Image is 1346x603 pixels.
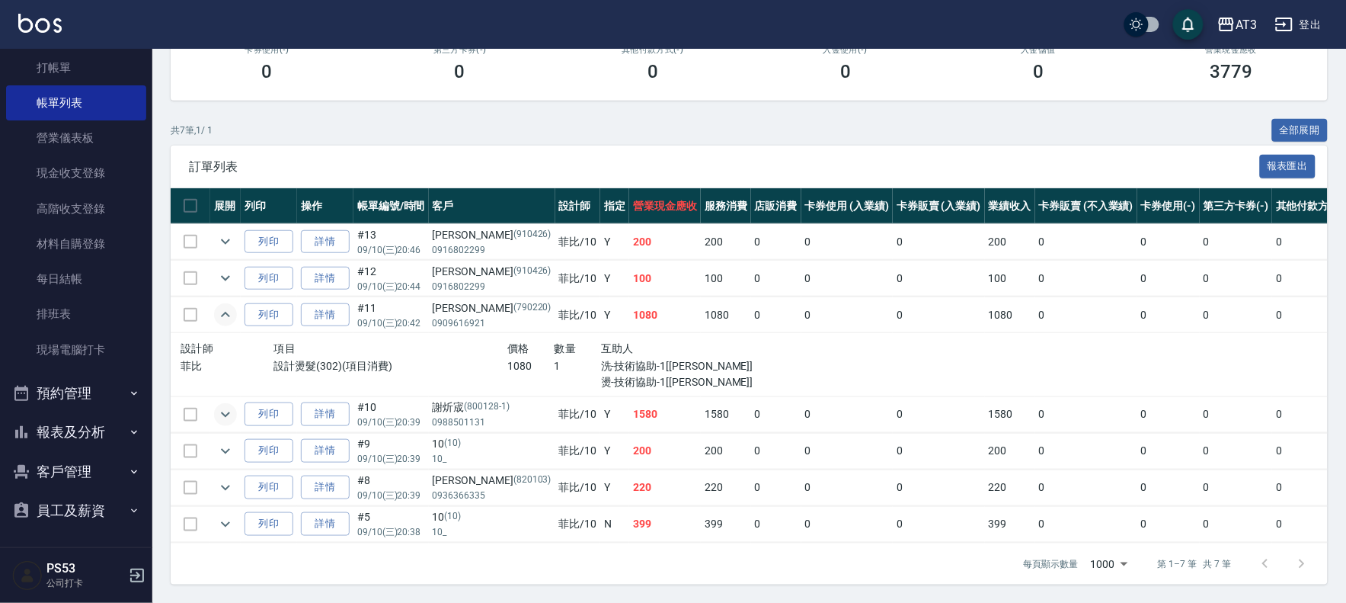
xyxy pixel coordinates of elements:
[433,525,552,539] p: 10_
[840,61,851,82] h3: 0
[433,509,552,525] div: 10
[893,470,985,505] td: 0
[751,396,801,432] td: 0
[1200,470,1273,505] td: 0
[893,261,985,297] td: 0
[893,297,985,333] td: 0
[1137,297,1200,333] td: 0
[985,396,1035,432] td: 1580
[1153,45,1309,55] h2: 營業現金應收
[1211,9,1263,40] button: AT3
[985,470,1035,505] td: 220
[555,470,601,505] td: 菲比 /10
[985,188,1035,224] th: 業績收入
[985,224,1035,260] td: 200
[465,399,510,415] p: (800128-1)
[1137,506,1200,542] td: 0
[1200,396,1273,432] td: 0
[629,188,701,224] th: 營業現金應收
[1260,159,1316,173] a: 報表匯出
[701,506,751,542] td: 399
[214,440,237,463] button: expand row
[701,433,751,469] td: 200
[357,243,425,257] p: 09/10 (三) 20:46
[1035,433,1137,469] td: 0
[555,224,601,260] td: 菲比 /10
[985,261,1035,297] td: 100
[6,412,146,452] button: 報表及分析
[751,506,801,542] td: 0
[357,316,425,330] p: 09/10 (三) 20:42
[433,489,552,502] p: 0936366335
[507,342,529,354] span: 價格
[1200,224,1273,260] td: 0
[513,473,552,489] p: (820103)
[262,61,273,82] h3: 0
[245,230,293,254] button: 列印
[181,358,274,374] p: 菲比
[214,230,237,253] button: expand row
[893,506,985,542] td: 0
[1137,188,1200,224] th: 卡券使用(-)
[601,374,741,390] p: 燙-技術協助-1[[PERSON_NAME]]
[555,433,601,469] td: 菲比 /10
[353,396,429,432] td: #10
[301,230,350,254] a: 詳情
[18,14,62,33] img: Logo
[555,188,601,224] th: 設計師
[1035,506,1137,542] td: 0
[801,297,894,333] td: 0
[6,332,146,367] a: 現場電腦打卡
[1210,61,1252,82] h3: 3779
[600,433,629,469] td: Y
[985,297,1035,333] td: 1080
[357,415,425,429] p: 09/10 (三) 20:39
[353,261,429,297] td: #12
[555,261,601,297] td: 菲比 /10
[433,415,552,429] p: 0988501131
[6,261,146,297] a: 每日結帳
[1033,61,1044,82] h3: 0
[893,188,985,224] th: 卡券販賣 (入業績)
[1158,557,1232,571] p: 第 1–7 筆 共 7 筆
[297,188,353,224] th: 操作
[801,433,894,469] td: 0
[245,512,293,536] button: 列印
[961,45,1117,55] h2: 入金儲值
[1035,396,1137,432] td: 0
[6,491,146,531] button: 員工及薪資
[701,396,751,432] td: 1580
[893,433,985,469] td: 0
[382,45,538,55] h2: 第三方卡券(-)
[1137,470,1200,505] td: 0
[245,303,293,327] button: 列印
[433,243,552,257] p: 0916802299
[601,342,634,354] span: 互助人
[245,267,293,290] button: 列印
[647,61,658,82] h3: 0
[433,399,552,415] div: 謝炘宬
[985,433,1035,469] td: 200
[433,316,552,330] p: 0909616921
[1200,261,1273,297] td: 0
[701,261,751,297] td: 100
[357,452,425,466] p: 09/10 (三) 20:39
[245,403,293,426] button: 列印
[513,264,552,280] p: (910426)
[1200,506,1273,542] td: 0
[600,224,629,260] td: Y
[767,45,923,55] h2: 入金使用(-)
[301,403,350,426] a: 詳情
[1137,396,1200,432] td: 0
[801,224,894,260] td: 0
[301,267,350,290] a: 詳情
[629,224,701,260] td: 200
[513,227,552,243] p: (910426)
[6,297,146,332] a: 排班表
[801,396,894,432] td: 0
[629,261,701,297] td: 100
[1137,261,1200,297] td: 0
[701,297,751,333] td: 1080
[751,261,801,297] td: 0
[445,509,462,525] p: (10)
